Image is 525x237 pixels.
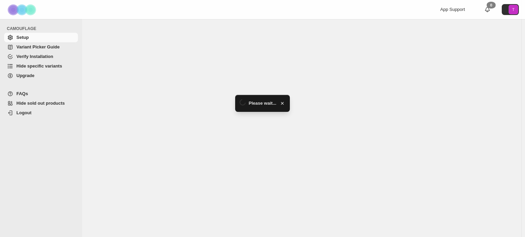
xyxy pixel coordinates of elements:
a: 0 [484,6,491,13]
span: Upgrade [16,73,35,78]
span: Please wait... [249,100,277,107]
a: Upgrade [4,71,78,80]
span: Variant Picker Guide [16,44,59,49]
a: Variant Picker Guide [4,42,78,52]
img: Camouflage [5,0,40,19]
span: Verify Installation [16,54,53,59]
span: Logout [16,110,31,115]
button: Avatar with initials T [502,4,519,15]
span: Setup [16,35,29,40]
span: Avatar with initials T [509,5,518,14]
span: FAQs [16,91,28,96]
a: Setup [4,33,78,42]
span: Hide sold out products [16,101,65,106]
div: 0 [487,2,496,9]
a: FAQs [4,89,78,99]
a: Logout [4,108,78,118]
a: Hide specific variants [4,61,78,71]
span: CAMOUFLAGE [7,26,79,31]
span: Hide specific variants [16,63,62,69]
span: App Support [440,7,465,12]
a: Verify Installation [4,52,78,61]
a: Hide sold out products [4,99,78,108]
text: T [512,8,515,12]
